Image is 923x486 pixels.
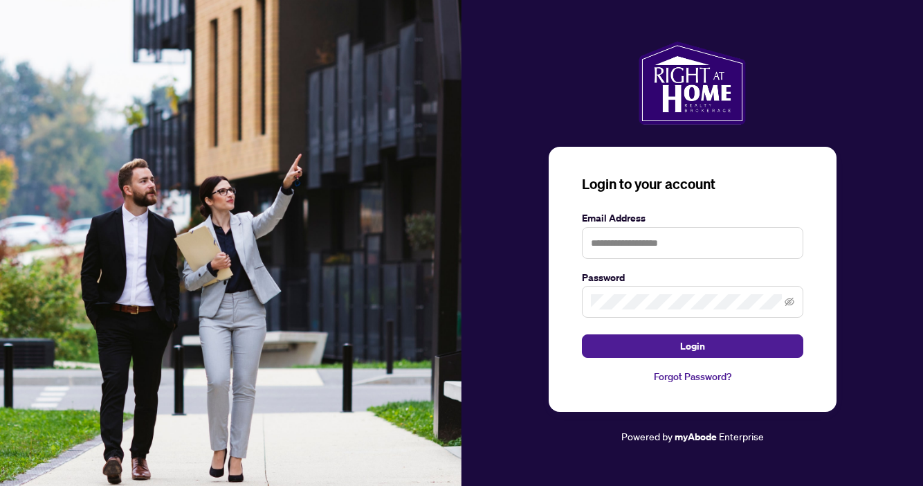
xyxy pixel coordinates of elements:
[785,297,794,307] span: eye-invisible
[675,429,717,444] a: myAbode
[582,334,803,358] button: Login
[719,430,764,442] span: Enterprise
[582,270,803,285] label: Password
[621,430,673,442] span: Powered by
[582,174,803,194] h3: Login to your account
[582,210,803,226] label: Email Address
[680,335,705,357] span: Login
[582,369,803,384] a: Forgot Password?
[639,42,746,125] img: ma-logo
